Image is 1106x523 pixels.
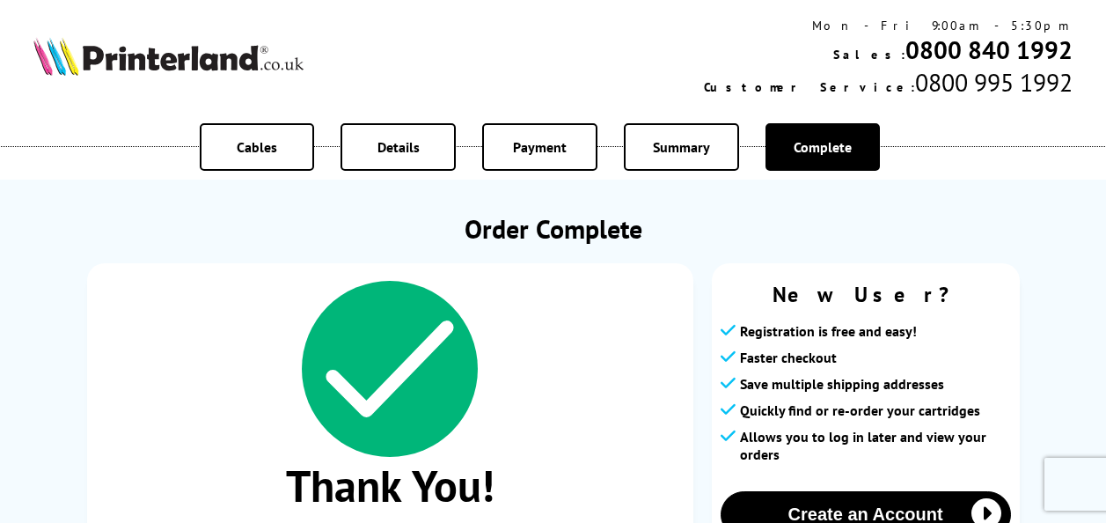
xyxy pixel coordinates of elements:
[915,66,1073,99] span: 0800 995 1992
[33,37,304,75] img: Printerland Logo
[87,211,1020,246] h1: Order Complete
[237,138,277,156] span: Cables
[105,457,676,514] span: Thank You!
[740,401,980,419] span: Quickly find or re-order your cartridges
[653,138,710,156] span: Summary
[833,47,905,63] span: Sales:
[721,281,1011,308] span: New User?
[704,18,1073,33] div: Mon - Fri 9:00am - 5:30pm
[740,322,917,340] span: Registration is free and easy!
[513,138,567,156] span: Payment
[704,79,915,95] span: Customer Service:
[740,428,1011,463] span: Allows you to log in later and view your orders
[794,138,852,156] span: Complete
[905,33,1073,66] a: 0800 840 1992
[740,375,944,393] span: Save multiple shipping addresses
[740,349,837,366] span: Faster checkout
[377,138,420,156] span: Details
